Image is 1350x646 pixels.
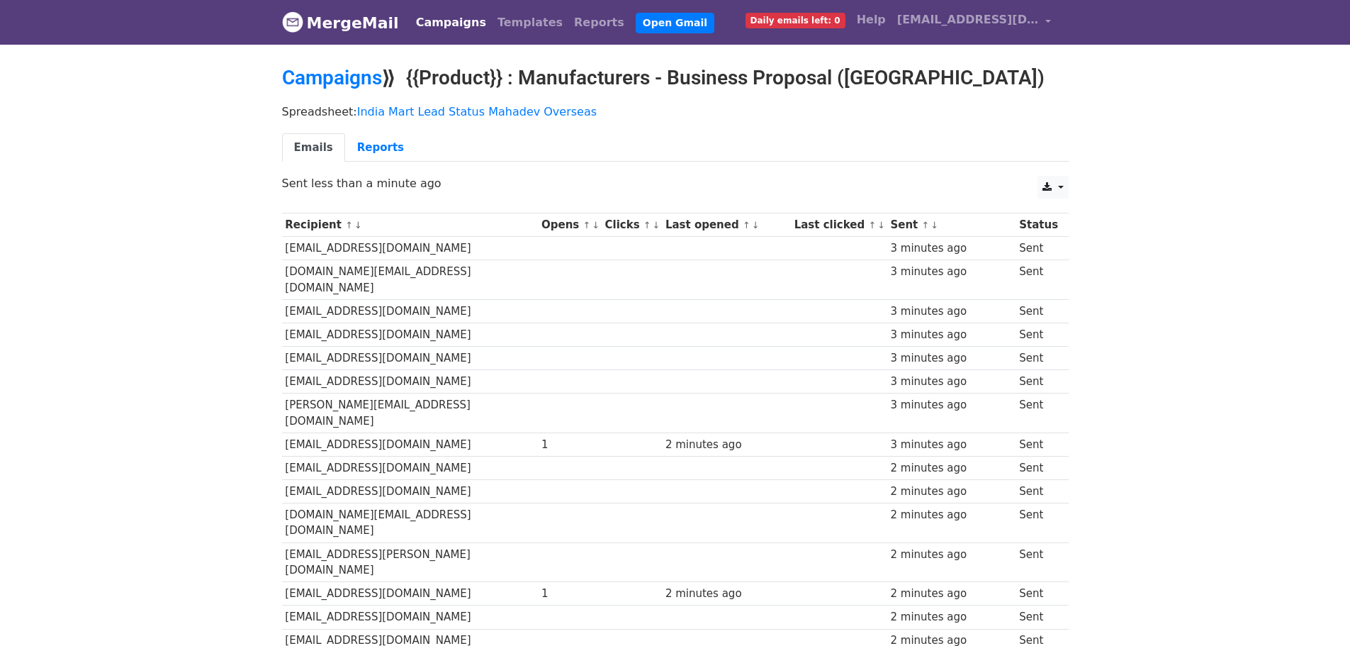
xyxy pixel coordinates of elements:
td: Sent [1016,606,1061,629]
td: Sent [1016,480,1061,503]
th: Recipient [282,213,539,237]
th: Last opened [662,213,791,237]
td: Sent [1016,299,1061,323]
td: Sent [1016,370,1061,394]
td: Sent [1016,582,1061,606]
a: ↓ [592,220,600,230]
td: [DOMAIN_NAME][EMAIL_ADDRESS][DOMAIN_NAME] [282,260,539,300]
a: ↓ [354,220,362,230]
div: 3 minutes ago [890,327,1012,343]
div: 2 minutes ago [890,586,1012,602]
div: 2 minutes ago [890,507,1012,523]
a: Templates [492,9,568,37]
td: [EMAIL_ADDRESS][DOMAIN_NAME] [282,299,539,323]
a: Emails [282,133,345,162]
a: ↑ [583,220,590,230]
div: 3 minutes ago [890,264,1012,280]
a: [EMAIL_ADDRESS][DOMAIN_NAME] [891,6,1057,39]
div: 1 [541,437,598,453]
td: Sent [1016,347,1061,370]
a: ↑ [345,220,353,230]
a: Help [851,6,891,34]
td: [PERSON_NAME][EMAIL_ADDRESS][DOMAIN_NAME] [282,394,539,433]
div: 2 minutes ago [665,586,787,602]
span: [EMAIL_ADDRESS][DOMAIN_NAME] [897,11,1039,28]
div: 2 minutes ago [890,484,1012,500]
a: India Mart Lead Status Mahadev Overseas [357,105,597,118]
td: [EMAIL_ADDRESS][DOMAIN_NAME] [282,370,539,394]
td: Sent [1016,323,1061,346]
div: 3 minutes ago [890,240,1012,257]
p: Sent less than a minute ago [282,176,1069,191]
td: Sent [1016,456,1061,479]
h2: ⟫ {{Product}} : Manufacturers - Business Proposal ([GEOGRAPHIC_DATA]) [282,66,1069,90]
td: [EMAIL_ADDRESS][DOMAIN_NAME] [282,323,539,346]
td: Sent [1016,503,1061,543]
td: [EMAIL_ADDRESS][DOMAIN_NAME] [282,456,539,479]
div: 3 minutes ago [890,303,1012,320]
td: [EMAIL_ADDRESS][DOMAIN_NAME] [282,480,539,503]
td: Sent [1016,542,1061,582]
a: ↓ [752,220,760,230]
a: Campaigns [282,66,382,89]
div: 2 minutes ago [890,609,1012,625]
div: 3 minutes ago [890,437,1012,453]
a: ↓ [877,220,885,230]
td: Sent [1016,394,1061,433]
div: 2 minutes ago [890,460,1012,477]
a: ↑ [868,220,876,230]
a: ↑ [643,220,651,230]
p: Spreadsheet: [282,104,1069,119]
a: Reports [345,133,416,162]
a: ↑ [743,220,750,230]
span: Daily emails left: 0 [746,13,845,28]
th: Last clicked [791,213,887,237]
a: Campaigns [410,9,492,37]
div: 3 minutes ago [890,374,1012,390]
a: ↓ [930,220,938,230]
td: [DOMAIN_NAME][EMAIL_ADDRESS][DOMAIN_NAME] [282,503,539,543]
a: Open Gmail [636,13,714,33]
td: [EMAIL_ADDRESS][DOMAIN_NAME] [282,582,539,606]
td: Sent [1016,260,1061,300]
a: ↑ [922,220,930,230]
div: 2 minutes ago [665,437,787,453]
td: [EMAIL_ADDRESS][DOMAIN_NAME] [282,237,539,260]
a: ↓ [653,220,660,230]
a: Daily emails left: 0 [740,6,851,34]
td: [EMAIL_ADDRESS][DOMAIN_NAME] [282,347,539,370]
a: Reports [568,9,630,37]
th: Sent [887,213,1016,237]
th: Status [1016,213,1061,237]
td: Sent [1016,237,1061,260]
td: [EMAIL_ADDRESS][DOMAIN_NAME] [282,606,539,629]
div: 2 minutes ago [890,547,1012,563]
th: Opens [538,213,602,237]
div: 1 [541,586,598,602]
td: Sent [1016,433,1061,456]
div: 3 minutes ago [890,350,1012,367]
th: Clicks [602,213,662,237]
td: [EMAIL_ADDRESS][PERSON_NAME][DOMAIN_NAME] [282,542,539,582]
td: [EMAIL_ADDRESS][DOMAIN_NAME] [282,433,539,456]
div: 3 minutes ago [890,397,1012,413]
img: MergeMail logo [282,11,303,33]
a: MergeMail [282,8,399,38]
